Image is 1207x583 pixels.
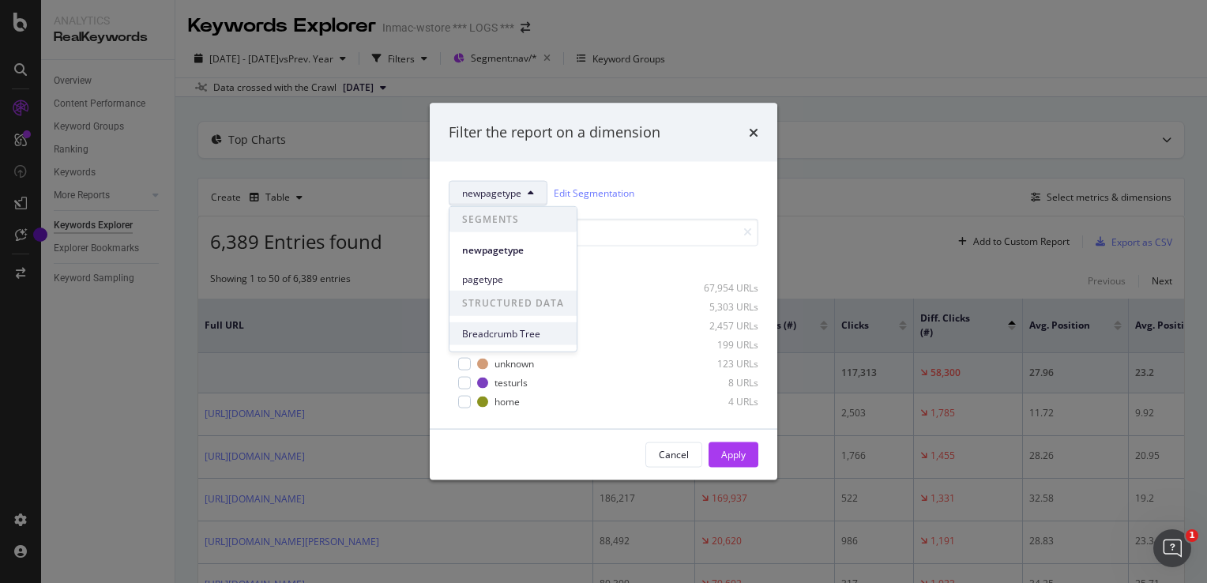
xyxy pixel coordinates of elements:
[449,122,660,143] div: Filter the report on a dimension
[681,357,758,370] div: 123 URLs
[462,186,521,200] span: newpagetype
[449,218,758,246] input: Search
[449,291,577,316] span: STRUCTURED DATA
[749,122,758,143] div: times
[709,442,758,467] button: Apply
[645,442,702,467] button: Cancel
[681,338,758,352] div: 199 URLs
[449,180,547,205] button: newpagetype
[449,207,577,232] span: SEGMENTS
[494,357,534,370] div: unknown
[681,319,758,333] div: 2,457 URLs
[430,103,777,480] div: modal
[1153,529,1191,567] iframe: Intercom live chat
[681,281,758,295] div: 67,954 URLs
[659,448,689,461] div: Cancel
[681,395,758,408] div: 4 URLs
[494,395,520,408] div: home
[681,376,758,389] div: 8 URLs
[494,376,528,389] div: testurls
[462,272,564,286] span: pagetype
[462,326,564,340] span: Breadcrumb Tree
[462,243,564,257] span: newpagetype
[1186,529,1198,542] span: 1
[554,185,634,201] a: Edit Segmentation
[449,258,758,272] div: Select all data available
[681,300,758,314] div: 5,303 URLs
[721,448,746,461] div: Apply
